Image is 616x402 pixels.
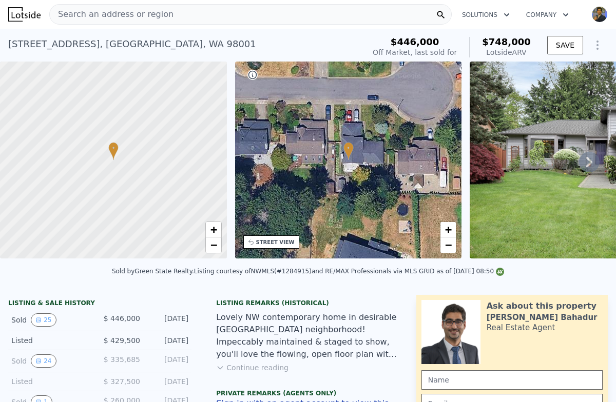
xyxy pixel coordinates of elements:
[343,142,354,160] div: •
[591,6,608,23] img: avatar
[104,355,140,364] span: $ 335,685
[487,312,598,323] div: [PERSON_NAME] Bahadur
[50,8,174,21] span: Search an address or region
[518,6,577,24] button: Company
[496,268,504,276] img: NWMLS Logo
[11,354,92,368] div: Sold
[104,336,140,345] span: $ 429,500
[112,268,194,275] div: Sold by Green State Realty .
[487,300,596,312] div: Ask about this property
[206,222,221,237] a: Zoom in
[206,237,221,253] a: Zoom out
[194,268,504,275] div: Listing courtesy of NWMLS (#1284915) and RE/MAX Professionals via MLS GRID as of [DATE] 08:50
[31,313,56,327] button: View historical data
[445,223,452,236] span: +
[547,36,583,54] button: SAVE
[104,377,140,386] span: $ 327,500
[482,47,531,57] div: Lotside ARV
[216,299,399,307] div: Listing Remarks (Historical)
[440,222,456,237] a: Zoom in
[454,6,518,24] button: Solutions
[148,376,188,387] div: [DATE]
[216,389,399,399] div: Private Remarks (Agents Only)
[440,237,456,253] a: Zoom out
[343,144,354,153] span: •
[216,363,288,373] button: Continue reading
[421,370,603,390] input: Name
[487,323,555,333] div: Real Estate Agent
[104,314,140,323] span: $ 446,000
[148,354,188,368] div: [DATE]
[11,313,92,327] div: Sold
[216,311,399,360] div: Lovely NW contemporary home in desirable [GEOGRAPHIC_DATA] neighborhood! Impeccably maintained & ...
[8,299,191,309] div: LISTING & SALE HISTORY
[148,335,188,346] div: [DATE]
[108,144,119,153] span: •
[391,36,439,47] span: $446,000
[31,354,56,368] button: View historical data
[445,238,452,251] span: −
[11,376,92,387] div: Listed
[8,7,41,22] img: Lotside
[148,313,188,327] div: [DATE]
[11,335,92,346] div: Listed
[210,223,217,236] span: +
[210,238,217,251] span: −
[587,35,608,55] button: Show Options
[108,142,119,160] div: •
[8,37,256,51] div: [STREET_ADDRESS] , [GEOGRAPHIC_DATA] , WA 98001
[482,36,531,47] span: $748,000
[373,47,457,57] div: Off Market, last sold for
[256,238,295,246] div: STREET VIEW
